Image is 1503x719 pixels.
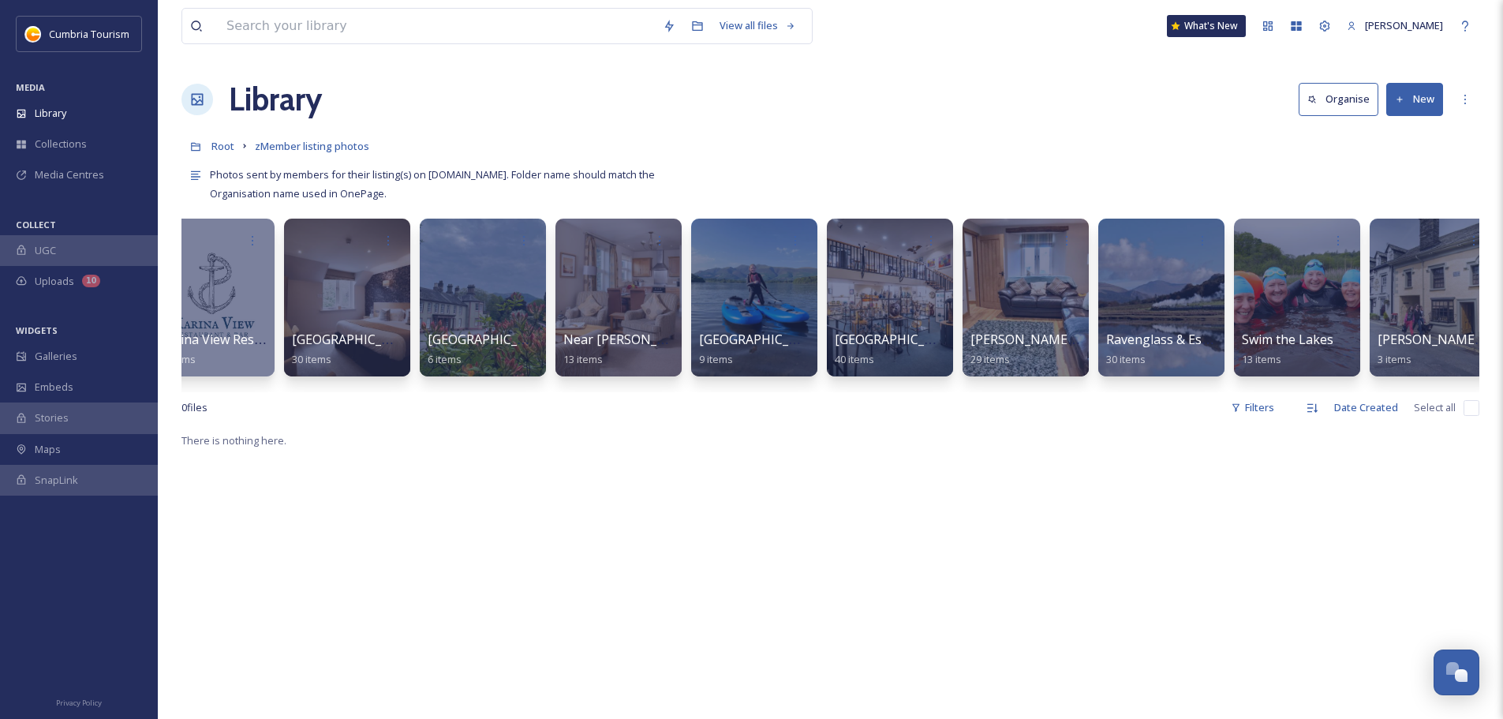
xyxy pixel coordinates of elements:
span: 40 items [835,352,874,366]
span: Privacy Policy [56,698,102,708]
div: Date Created [1326,392,1406,423]
input: Search your library [219,9,655,43]
span: [GEOGRAPHIC_DATA] [835,331,962,348]
a: [GEOGRAPHIC_DATA]9 items [699,332,826,366]
span: Marina View Restaurant & Bar [156,331,335,348]
span: Embeds [35,380,73,395]
span: [GEOGRAPHIC_DATA] [699,331,826,348]
a: Ravenglass & Eskdale Railway30 items [1106,332,1281,366]
span: 6 items [428,352,462,366]
span: 13 items [563,352,603,366]
span: Swim the Lakes [1242,331,1333,348]
span: Cumbria Tourism [49,27,129,41]
span: [GEOGRAPHIC_DATA] [428,331,555,348]
span: Library [35,106,66,121]
span: Collections [35,137,87,152]
button: Organise [1299,83,1378,115]
a: Root [211,137,234,155]
div: 10 [82,275,100,287]
a: [GEOGRAPHIC_DATA]6 items [428,332,555,366]
span: SnapLink [35,473,78,488]
span: Media Centres [35,167,104,182]
a: Swim the Lakes13 items [1242,332,1333,366]
button: New [1386,83,1443,115]
span: [GEOGRAPHIC_DATA] [292,331,419,348]
span: UGC [35,243,56,258]
span: Stories [35,410,69,425]
span: Select all [1414,400,1456,415]
span: There is nothing here. [181,433,286,448]
a: Near [PERSON_NAME][GEOGRAPHIC_DATA]13 items [563,332,824,366]
span: Photos sent by members for their listing(s) on [DOMAIN_NAME]. Folder name should match the Organi... [210,167,657,200]
a: [PERSON_NAME] [1339,10,1451,41]
button: Open Chat [1434,650,1479,695]
span: Maps [35,442,61,457]
span: 13 items [1242,352,1281,366]
span: [PERSON_NAME] [PERSON_NAME] Farm Caravans [970,331,1267,348]
a: Marina View Restaurant & Bar14 items [156,332,335,366]
span: COLLECT [16,219,56,230]
span: MEDIA [16,81,45,93]
span: 30 items [1106,352,1146,366]
a: Privacy Policy [56,692,102,711]
span: 29 items [970,352,1010,366]
span: [PERSON_NAME] [1365,18,1443,32]
a: [GEOGRAPHIC_DATA]40 items [835,332,962,366]
a: [GEOGRAPHIC_DATA]30 items [292,332,419,366]
span: 0 file s [181,400,208,415]
span: 3 items [1378,352,1411,366]
span: WIDGETS [16,324,58,336]
a: View all files [712,10,804,41]
a: Library [229,76,322,123]
a: zMember listing photos [255,137,369,155]
span: zMember listing photos [255,139,369,153]
span: Uploads [35,274,74,289]
a: What's New [1167,15,1246,37]
img: images.jpg [25,26,41,42]
span: Galleries [35,349,77,364]
div: Filters [1223,392,1282,423]
span: Root [211,139,234,153]
span: Near [PERSON_NAME][GEOGRAPHIC_DATA] [563,331,824,348]
span: 30 items [292,352,331,366]
span: 9 items [699,352,733,366]
span: Ravenglass & Eskdale Railway [1106,331,1281,348]
a: [PERSON_NAME] [PERSON_NAME] Farm Caravans29 items [970,332,1267,366]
